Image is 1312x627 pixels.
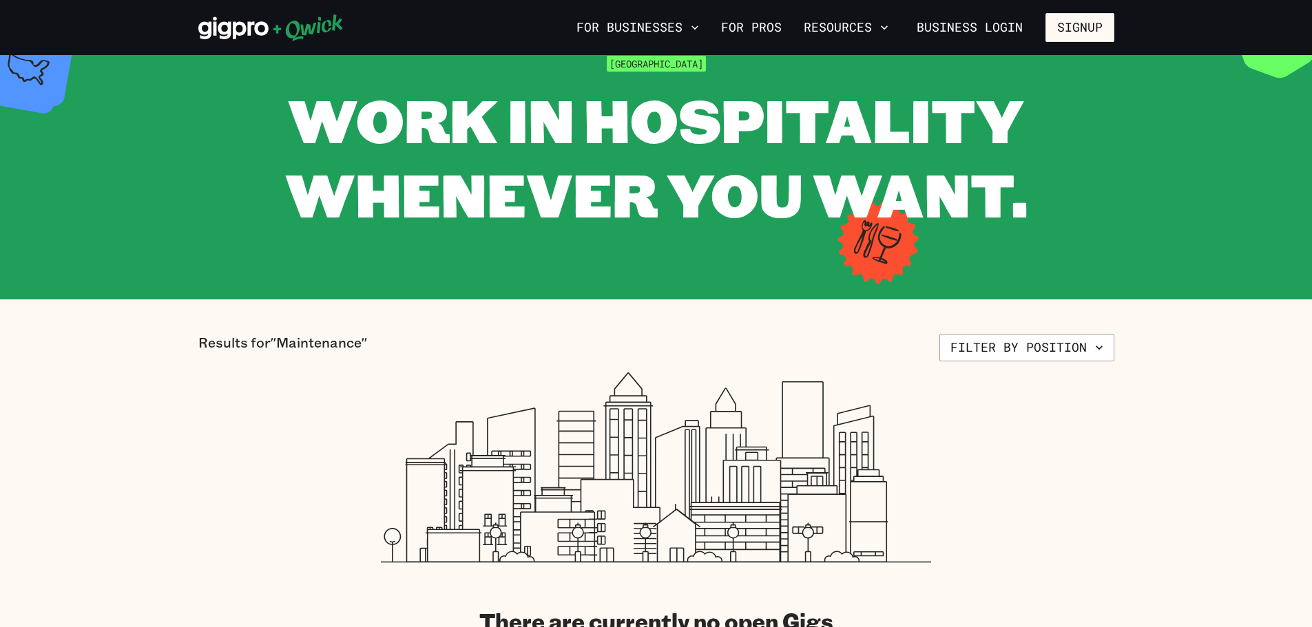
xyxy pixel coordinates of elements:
[607,56,706,72] span: [GEOGRAPHIC_DATA]
[716,16,787,39] a: For Pros
[798,16,894,39] button: Resources
[905,13,1034,42] a: Business Login
[571,16,705,39] button: For Businesses
[198,334,367,361] p: Results for "Maintenance"
[939,334,1114,361] button: Filter by position
[1045,13,1114,42] button: Signup
[285,80,1028,233] span: WORK IN HOSPITALITY WHENEVER YOU WANT.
